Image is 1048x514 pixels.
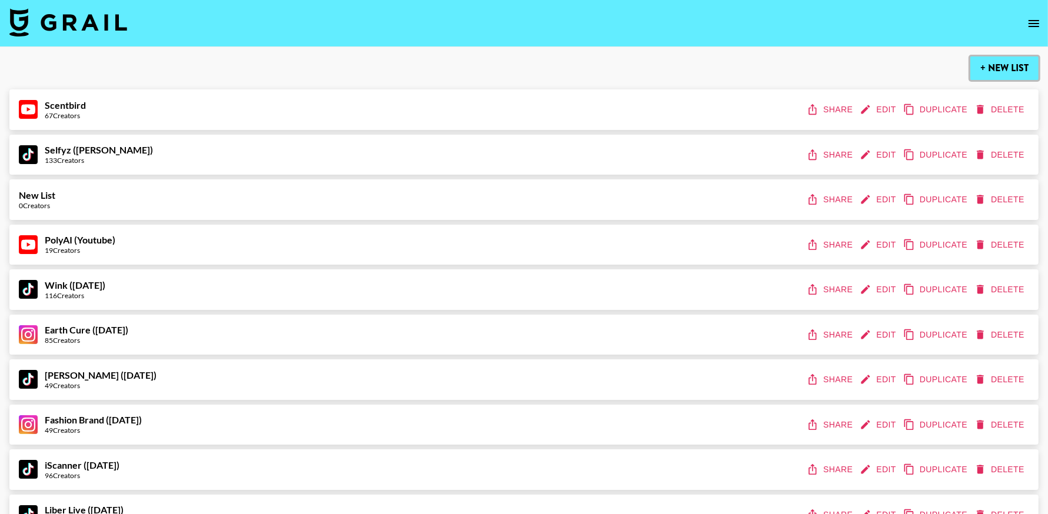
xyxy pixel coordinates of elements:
[45,156,153,165] div: 133 Creators
[901,189,972,211] button: duplicate
[45,426,142,435] div: 49 Creators
[45,471,119,480] div: 96 Creators
[901,414,972,436] button: duplicate
[972,189,1029,211] button: delete
[972,279,1029,301] button: delete
[19,201,55,210] div: 0 Creators
[857,234,901,256] button: edit
[19,189,55,201] strong: New List
[45,336,128,345] div: 85 Creators
[19,280,38,299] img: TikTok
[9,8,127,36] img: Grail Talent
[19,370,38,389] img: TikTok
[901,279,972,301] button: duplicate
[45,381,157,390] div: 49 Creators
[804,99,857,121] button: share
[972,369,1029,390] button: delete
[901,369,972,390] button: duplicate
[45,111,86,120] div: 67 Creators
[804,369,857,390] button: share
[19,325,38,344] img: Instagram
[45,279,105,291] strong: Wink ([DATE])
[804,234,857,256] button: share
[972,144,1029,166] button: delete
[45,459,119,470] strong: iScanner ([DATE])
[901,324,972,346] button: duplicate
[45,324,128,335] strong: Earth Cure ([DATE])
[972,324,1029,346] button: delete
[1022,12,1046,35] button: open drawer
[45,246,115,255] div: 19 Creators
[19,460,38,479] img: TikTok
[972,414,1029,436] button: delete
[45,234,115,245] strong: PolyAI (Youtube)
[901,99,972,121] button: duplicate
[857,324,901,346] button: edit
[804,324,857,346] button: share
[857,279,901,301] button: edit
[857,459,901,480] button: edit
[45,369,157,381] strong: [PERSON_NAME] ([DATE])
[970,56,1039,80] button: + New List
[901,234,972,256] button: duplicate
[19,415,38,434] img: Instagram
[19,145,38,164] img: TikTok
[45,414,142,425] strong: Fashion Brand ([DATE])
[804,414,857,436] button: share
[45,144,153,155] strong: Selfyz ([PERSON_NAME])
[19,235,38,254] img: YouTube
[972,234,1029,256] button: delete
[901,144,972,166] button: duplicate
[972,459,1029,480] button: delete
[45,291,105,300] div: 116 Creators
[857,144,901,166] button: edit
[857,99,901,121] button: edit
[901,459,972,480] button: duplicate
[804,279,857,301] button: share
[857,369,901,390] button: edit
[857,414,901,436] button: edit
[804,144,857,166] button: share
[804,189,857,211] button: share
[972,99,1029,121] button: delete
[804,459,857,480] button: share
[19,100,38,119] img: YouTube
[857,189,901,211] button: edit
[45,99,86,111] strong: Scentbird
